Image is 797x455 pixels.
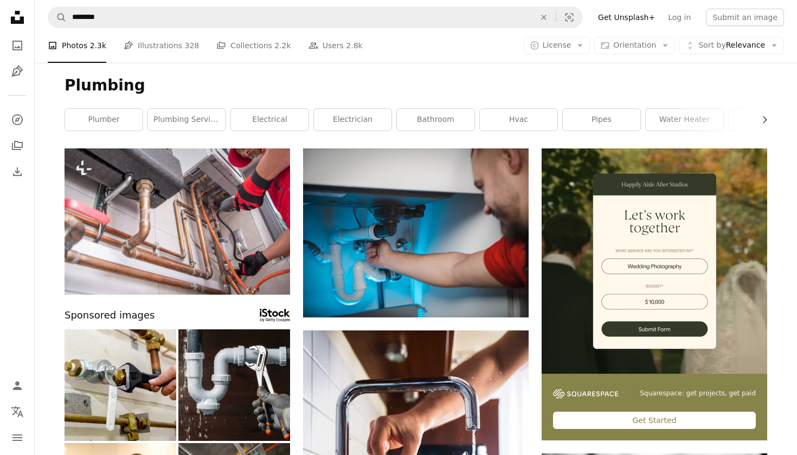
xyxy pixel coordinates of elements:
button: Search Unsplash [48,7,67,28]
button: License [524,37,590,54]
a: pipes [563,109,640,131]
button: scroll list to the right [755,109,767,131]
div: Get Started [553,412,756,429]
a: electrical [231,109,308,131]
span: License [543,41,571,49]
a: a man working on a pipe in a wall [303,227,529,237]
span: Orientation [613,41,656,49]
img: a man working on a pipe in a wall [303,148,529,317]
img: file-1747939393036-2c53a76c450aimage [542,148,767,374]
button: Submit an image [706,9,784,26]
a: water heater [646,109,723,131]
img: Heating Specialist with Gas Leak Detector in His Hand Performing Necessary Check [65,148,290,295]
a: Collections 2.2k [216,28,291,63]
span: Sort by [698,41,725,49]
a: Collections [7,135,28,157]
a: plumber [65,109,143,131]
h1: Plumbing [65,76,767,95]
a: hvac [480,109,557,131]
button: Language [7,401,28,422]
a: electrician [314,109,391,131]
a: Heating Specialist with Gas Leak Detector in His Hand Performing Necessary Check [65,216,290,226]
button: Visual search [556,7,582,28]
a: Log in [661,9,697,26]
button: Orientation [594,37,675,54]
a: Illustrations [7,61,28,82]
a: plumbing services [148,109,226,131]
a: Get Unsplash+ [592,9,661,26]
span: Sponsored images [65,308,155,323]
span: Squarespace: get projects, get paid [640,389,756,398]
span: 328 [185,40,200,51]
span: Relevance [698,40,765,51]
a: bathroom [397,109,474,131]
button: Menu [7,427,28,448]
a: Squarespace: get projects, get paidGet Started [542,148,767,440]
a: Log in / Sign up [7,375,28,396]
img: file-1747939142011-51e5cc87e3c9 [553,389,618,399]
button: Sort byRelevance [679,37,784,54]
span: 2.8k [346,40,362,51]
a: Users 2.8k [308,28,363,63]
a: Illustrations 328 [124,28,199,63]
button: Clear [532,7,556,28]
img: Plumber fixing a water leak in a sink drain siphon. [178,329,290,441]
a: Download History [7,161,28,183]
span: 2.2k [274,40,291,51]
form: Find visuals sitewide [48,6,583,28]
img: Medical Gas Pipework [65,329,176,441]
a: Explore [7,109,28,131]
a: Photos [7,35,28,56]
